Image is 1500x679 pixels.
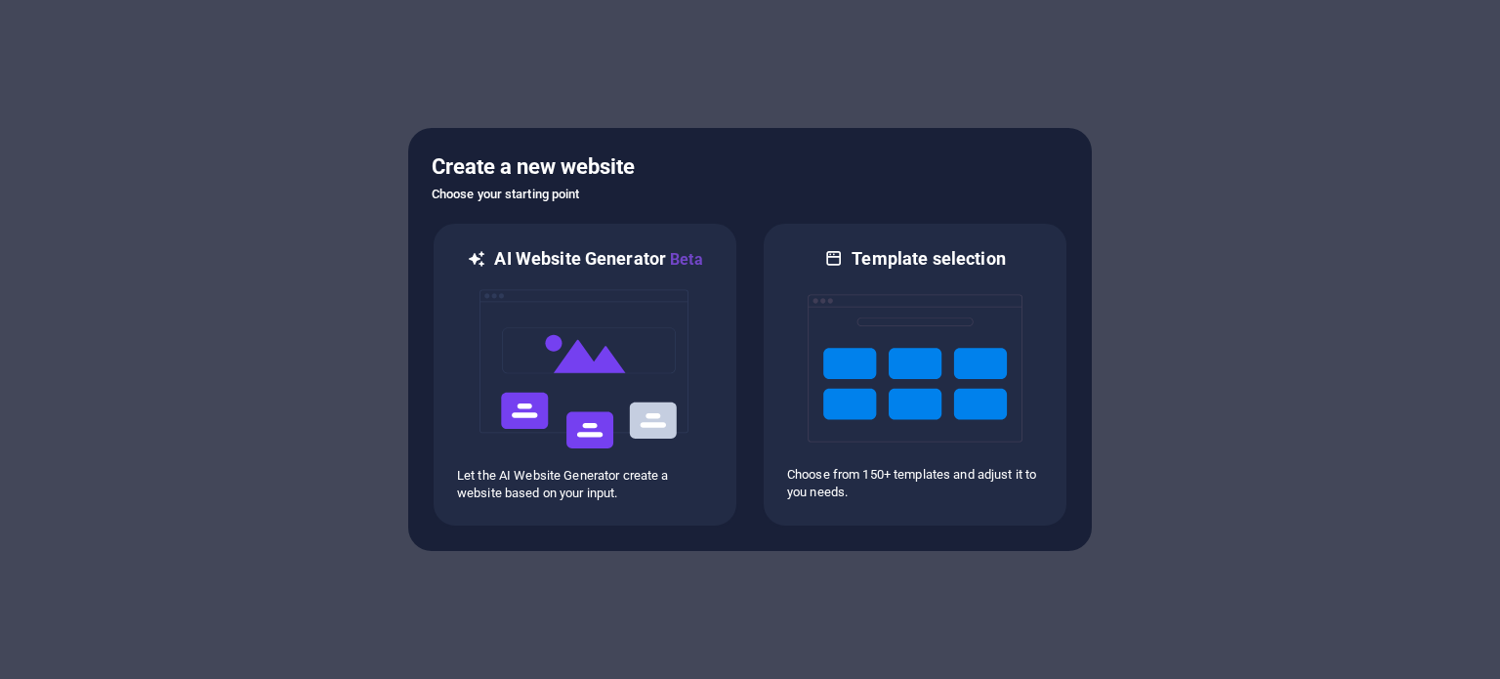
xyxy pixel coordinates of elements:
[494,247,702,272] h6: AI Website Generator
[666,250,703,269] span: Beta
[787,466,1043,501] p: Choose from 150+ templates and adjust it to you needs.
[432,151,1068,183] h5: Create a new website
[478,272,692,467] img: ai
[762,222,1068,528] div: Template selectionChoose from 150+ templates and adjust it to you needs.
[432,183,1068,206] h6: Choose your starting point
[432,222,738,528] div: AI Website GeneratorBetaaiLet the AI Website Generator create a website based on your input.
[457,467,713,502] p: Let the AI Website Generator create a website based on your input.
[852,247,1005,271] h6: Template selection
